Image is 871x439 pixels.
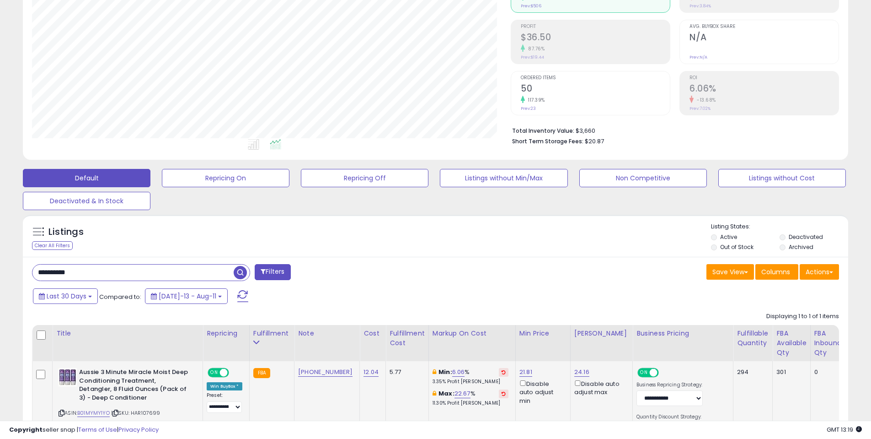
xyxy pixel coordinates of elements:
[519,329,566,338] div: Min Price
[433,368,508,385] div: %
[79,368,190,404] b: Aussie 3 Minute Miracle Moist Deep Conditioning Treatment, Detangler, 8 Fluid Ounces (Pack of 3) ...
[512,127,574,135] b: Total Inventory Value:
[689,24,839,29] span: Avg. Buybox Share
[789,243,813,251] label: Archived
[579,169,707,187] button: Non Competitive
[47,292,86,301] span: Last 30 Days
[761,267,790,276] span: Columns
[689,3,711,9] small: Prev: 3.84%
[253,368,270,378] small: FBA
[718,169,846,187] button: Listings without Cost
[689,76,839,81] span: ROI
[428,325,515,361] th: The percentage added to the cost of goods (COGS) that forms the calculator for Min & Max prices.
[519,379,563,405] div: Disable auto adjust min
[689,54,707,60] small: Prev: N/A
[56,329,199,338] div: Title
[433,329,512,338] div: Markup on Cost
[512,137,583,145] b: Short Term Storage Fees:
[789,233,823,241] label: Deactivated
[23,192,150,210] button: Deactivated & In Stock
[636,329,729,338] div: Business Pricing
[737,368,765,376] div: 294
[814,368,839,376] div: 0
[521,106,536,111] small: Prev: 23
[363,368,379,377] a: 12.04
[521,3,541,9] small: Prev: $506
[827,425,862,434] span: 2025-09-12 13:19 GMT
[720,243,753,251] label: Out of Stock
[706,264,754,280] button: Save View
[720,233,737,241] label: Active
[228,369,242,377] span: OFF
[433,390,508,406] div: %
[207,382,242,390] div: Win BuyBox *
[301,169,428,187] button: Repricing Off
[298,368,353,377] a: [PHONE_NUMBER]
[207,392,242,413] div: Preset:
[99,293,141,301] span: Compared to:
[78,425,117,434] a: Terms of Use
[207,329,246,338] div: Repricing
[521,32,670,44] h2: $36.50
[800,264,839,280] button: Actions
[208,369,220,377] span: ON
[525,97,545,103] small: 117.39%
[776,368,803,376] div: 301
[390,329,425,348] div: Fulfillment Cost
[33,288,98,304] button: Last 30 Days
[689,32,839,44] h2: N/A
[689,106,711,111] small: Prev: 7.02%
[77,409,110,417] a: B01MYMY1YO
[454,389,470,398] a: 22.67
[814,329,842,358] div: FBA inbound Qty
[118,425,159,434] a: Privacy Policy
[438,368,452,376] b: Min:
[711,222,848,231] p: Listing States:
[48,226,84,238] h5: Listings
[737,329,769,348] div: Fulfillable Quantity
[145,288,228,304] button: [DATE]-13 - Aug-11
[452,368,465,377] a: 6.06
[32,241,73,250] div: Clear All Filters
[521,54,544,60] small: Prev: $19.44
[766,312,839,321] div: Displaying 1 to 1 of 1 items
[638,369,650,377] span: ON
[438,389,454,398] b: Max:
[519,368,532,377] a: 21.81
[574,379,625,396] div: Disable auto adjust max
[657,369,672,377] span: OFF
[162,169,289,187] button: Repricing On
[363,329,382,338] div: Cost
[755,264,798,280] button: Columns
[689,83,839,96] h2: 6.06%
[525,45,545,52] small: 87.76%
[521,83,670,96] h2: 50
[574,368,589,377] a: 24.16
[521,24,670,29] span: Profit
[23,169,150,187] button: Default
[433,400,508,406] p: 11.30% Profit [PERSON_NAME]
[9,425,43,434] strong: Copyright
[585,137,604,146] span: $20.87
[9,426,159,434] div: seller snap | |
[574,329,629,338] div: [PERSON_NAME]
[440,169,567,187] button: Listings without Min/Max
[111,409,160,417] span: | SKU: HAR107699
[521,76,670,81] span: Ordered Items
[298,329,356,338] div: Note
[512,125,832,135] li: $3,660
[253,329,290,338] div: Fulfillment
[255,264,290,280] button: Filters
[636,382,703,388] label: Business Repricing Strategy:
[390,368,422,376] div: 5.77
[776,329,806,358] div: FBA Available Qty
[694,97,716,103] small: -13.68%
[433,379,508,385] p: 3.35% Profit [PERSON_NAME]
[636,414,703,420] label: Quantity Discount Strategy:
[59,368,77,386] img: 51C6CRGuvcL._SL40_.jpg
[159,292,216,301] span: [DATE]-13 - Aug-11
